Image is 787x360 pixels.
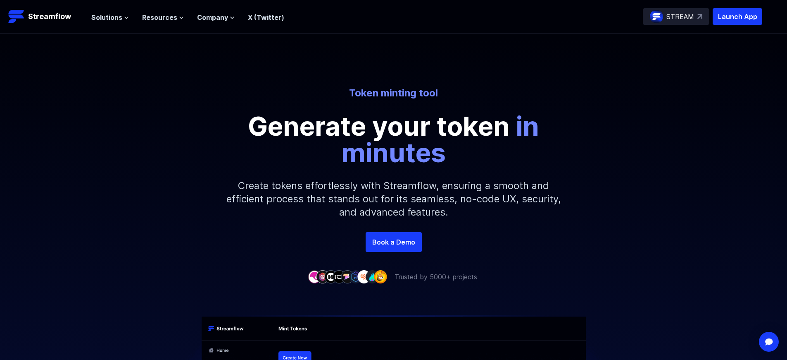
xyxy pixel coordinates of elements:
[208,113,580,166] p: Generate your token
[643,8,709,25] a: STREAM
[341,270,354,283] img: company-5
[216,166,571,232] p: Create tokens effortlessly with Streamflow, ensuring a smooth and efficient process that stands o...
[395,272,477,282] p: Trusted by 5000+ projects
[759,332,779,352] div: Open Intercom Messenger
[697,14,702,19] img: top-right-arrow.svg
[91,12,129,22] button: Solutions
[165,86,623,100] p: Token minting tool
[8,8,25,25] img: Streamflow Logo
[366,270,379,283] img: company-8
[28,11,71,22] p: Streamflow
[142,12,184,22] button: Resources
[666,12,694,22] p: STREAM
[91,12,122,22] span: Solutions
[197,12,228,22] span: Company
[341,110,539,168] span: in minutes
[316,270,329,283] img: company-2
[324,270,338,283] img: company-3
[197,12,235,22] button: Company
[349,270,362,283] img: company-6
[333,270,346,283] img: company-4
[8,8,83,25] a: Streamflow
[650,10,663,23] img: streamflow-logo-circle.png
[308,270,321,283] img: company-1
[374,270,387,283] img: company-9
[142,12,177,22] span: Resources
[357,270,371,283] img: company-7
[713,8,762,25] button: Launch App
[248,13,284,22] a: X (Twitter)
[366,232,422,252] a: Book a Demo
